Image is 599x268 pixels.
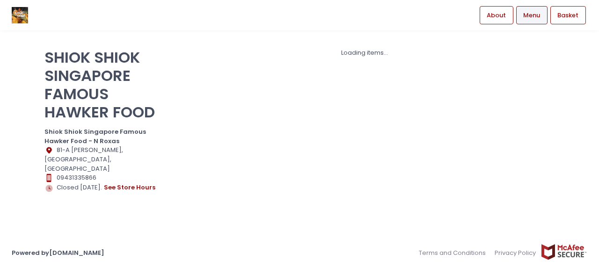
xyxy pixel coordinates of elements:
[487,11,506,20] span: About
[516,6,548,24] a: Menu
[44,127,146,145] b: Shiok Shiok Singapore Famous Hawker Food - N Roxas
[175,48,555,58] div: Loading items...
[44,48,163,121] p: SHIOK SHIOK SINGAPORE FAMOUS HAWKER FOOD
[44,145,163,173] div: 81-A [PERSON_NAME], [GEOGRAPHIC_DATA], [GEOGRAPHIC_DATA]
[44,173,163,182] div: 09431335866
[541,244,587,260] img: mcafee-secure
[44,182,163,193] div: Closed [DATE].
[480,6,513,24] a: About
[557,11,578,20] span: Basket
[523,11,540,20] span: Menu
[12,248,104,257] a: Powered by[DOMAIN_NAME]
[419,244,490,262] a: Terms and Conditions
[490,244,541,262] a: Privacy Policy
[103,182,156,193] button: see store hours
[12,7,28,23] img: logo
